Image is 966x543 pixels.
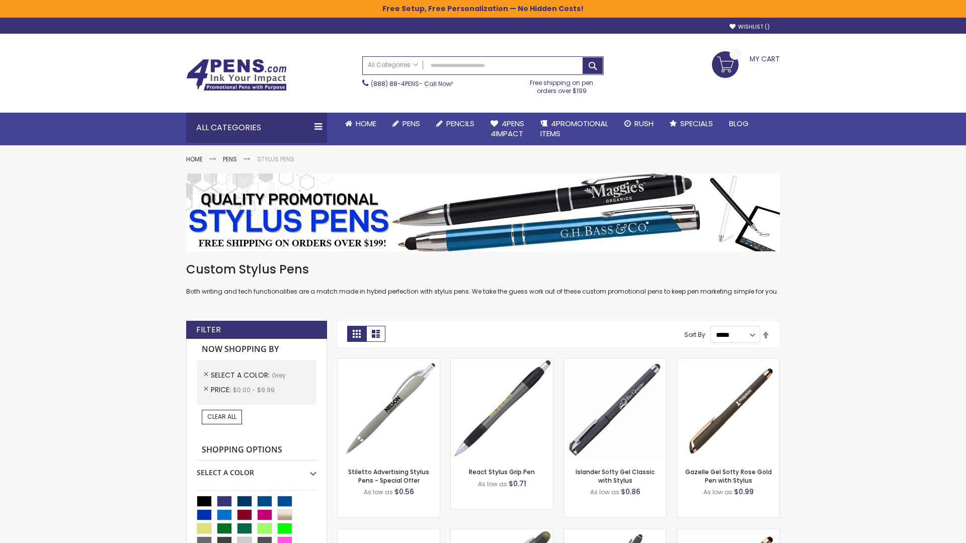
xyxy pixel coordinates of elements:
span: Pens [403,118,420,129]
span: 4Pens 4impact [491,118,524,139]
strong: Filter [196,324,221,335]
a: Rush [616,113,662,135]
img: Gazelle Gel Softy Rose Gold Pen with Stylus-Grey [677,358,779,461]
span: Pencils [446,118,474,129]
a: Custom Soft Touch® Metal Pens with Stylus-Grey [564,528,666,536]
strong: Stylus Pens [257,155,294,163]
a: Stiletto Advertising Stylus Pens - Special Offer [348,468,429,484]
a: Gazelle Gel Softy Rose Gold Pen with Stylus-Grey [677,358,779,367]
h1: Custom Stylus Pens [186,261,780,278]
span: Select A Color [211,370,272,380]
a: Pens [223,155,237,163]
img: React Stylus Grip Pen-Grey [451,358,553,461]
a: Cyber Stylus 0.7mm Fine Point Gel Grip Pen-Grey [338,528,440,536]
span: Rush [634,118,654,129]
span: $0.71 [509,479,526,489]
div: Select A Color [197,461,316,478]
a: Clear All [202,410,242,424]
a: React Stylus Grip Pen-Grey [451,358,553,367]
label: Sort By [684,330,705,339]
img: Islander Softy Gel Classic with Stylus-Grey [564,358,666,461]
span: Home [356,118,376,129]
span: As low as [703,488,733,496]
span: All Categories [368,61,418,69]
div: Free shipping on pen orders over $199 [520,75,604,95]
a: 4Pens4impact [482,113,532,145]
span: As low as [478,480,507,488]
a: Pencils [428,113,482,135]
span: Clear All [207,412,236,421]
span: Price [211,385,233,395]
a: Islander Softy Gel Classic with Stylus-Grey [564,358,666,367]
a: Islander Softy Gel Classic with Stylus [576,468,655,484]
img: 4Pens Custom Pens and Promotional Products [186,59,287,91]
a: Specials [662,113,721,135]
a: Stiletto Advertising Stylus Pens-Grey [338,358,440,367]
span: $0.86 [621,487,640,497]
a: Blog [721,113,757,135]
a: Pens [384,113,428,135]
a: (888) 88-4PENS [371,79,419,88]
strong: Grid [347,326,366,342]
span: 4PROMOTIONAL ITEMS [540,118,608,139]
a: Wishlist [730,23,770,31]
span: Grey [272,371,286,380]
a: React Stylus Grip Pen [469,468,535,476]
span: $0.56 [394,487,414,497]
span: As low as [364,488,393,496]
img: Stiletto Advertising Stylus Pens-Grey [338,358,440,461]
a: 4PROMOTIONALITEMS [532,113,616,145]
span: - Call Now! [371,79,453,88]
span: $0.99 [734,487,754,497]
a: Islander Softy Rose Gold Gel Pen with Stylus-Grey [677,528,779,536]
span: $0.00 - $9.99 [233,386,275,394]
div: All Categories [186,113,327,143]
a: All Categories [363,57,423,73]
a: Souvenir® Jalan Highlighter Stylus Pen Combo-Grey [451,528,553,536]
img: Stylus Pens [186,173,780,251]
strong: Shopping Options [197,439,316,461]
a: Home [337,113,384,135]
span: Specials [680,118,713,129]
div: Both writing and tech functionalities are a match made in hybrid perfection with stylus pens. We ... [186,261,780,296]
span: Blog [729,118,749,129]
strong: Now Shopping by [197,339,316,360]
a: Gazelle Gel Softy Rose Gold Pen with Stylus [685,468,772,484]
a: Home [186,155,203,163]
span: As low as [590,488,619,496]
